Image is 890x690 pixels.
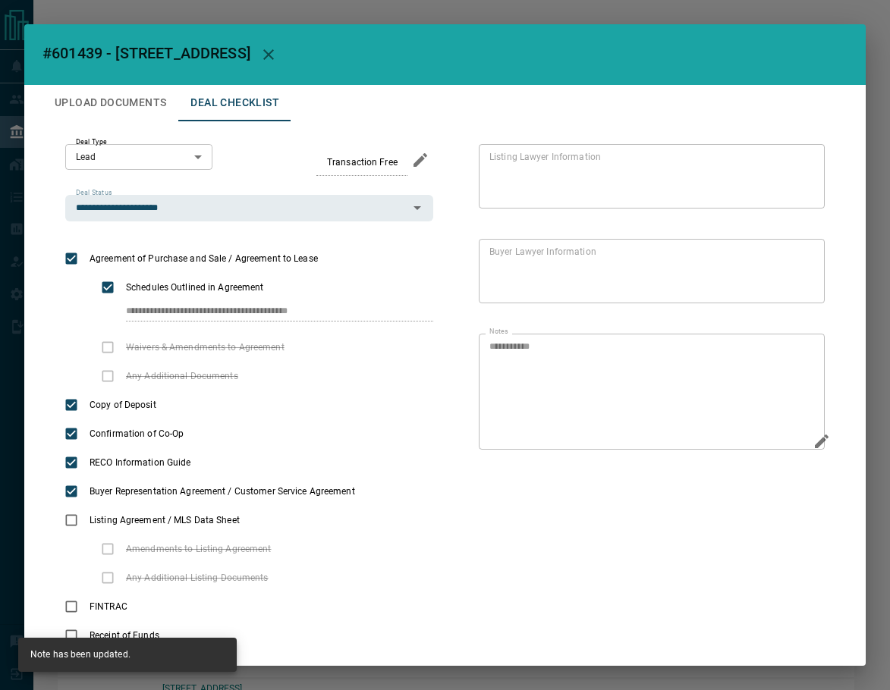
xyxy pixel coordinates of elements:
div: Lead [65,144,212,170]
span: Copy of Deposit [86,398,160,412]
span: Amendments to Listing Agreement [122,542,275,556]
span: FINTRAC [86,600,131,613]
button: Edit [809,428,835,458]
span: #601439 - [STREET_ADDRESS] [42,44,250,62]
span: RECO Information Guide [86,456,194,469]
textarea: text field [489,246,808,297]
input: checklist input [126,302,401,321]
span: Listing Agreement / MLS Data Sheet [86,513,244,527]
button: edit [407,147,433,173]
button: Open [407,197,428,218]
button: Deal Checklist [178,85,291,121]
button: Upload Documents [42,85,178,121]
span: Buyer Representation Agreement / Customer Service Agreement [86,485,359,498]
span: Agreement of Purchase and Sale / Agreement to Lease [86,252,322,265]
textarea: text field [489,151,808,202]
label: Notes [489,327,508,337]
span: Any Additional Documents [122,369,242,383]
span: Any Additional Listing Documents [122,571,272,585]
textarea: text field [489,340,802,444]
label: Deal Status [76,188,112,198]
span: Receipt of Funds [86,629,163,642]
div: Note has been updated. [30,642,131,667]
span: Confirmation of Co-Op [86,427,187,441]
label: Deal Type [76,137,107,147]
span: Schedules Outlined in Agreement [122,281,268,294]
span: Waivers & Amendments to Agreement [122,340,288,354]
